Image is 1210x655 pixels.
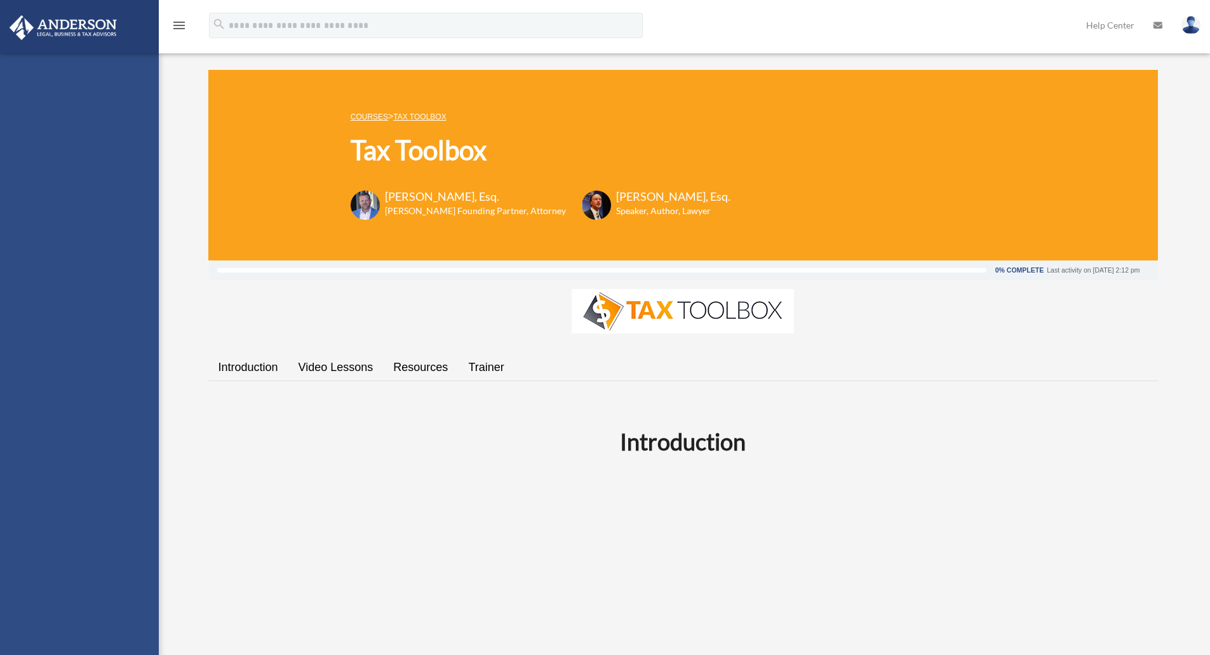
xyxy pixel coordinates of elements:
h6: [PERSON_NAME] Founding Partner, Attorney [385,205,566,217]
h2: Introduction [216,426,1150,457]
h3: [PERSON_NAME], Esq. [616,189,730,205]
div: 0% Complete [995,267,1044,274]
a: Tax Toolbox [393,112,446,121]
img: Anderson Advisors Platinum Portal [6,15,121,40]
h6: Speaker, Author, Lawyer [616,205,715,217]
h3: [PERSON_NAME], Esq. [385,189,566,205]
img: Scott-Estill-Headshot.png [582,191,611,220]
img: User Pic [1181,16,1200,34]
i: search [212,17,226,31]
i: menu [171,18,187,33]
a: Resources [383,349,458,386]
a: Introduction [208,349,288,386]
h1: Tax Toolbox [351,132,730,169]
div: Last activity on [DATE] 2:12 pm [1047,267,1139,274]
a: menu [171,22,187,33]
a: Video Lessons [288,349,384,386]
p: > [351,109,730,125]
a: Trainer [458,349,514,386]
a: COURSES [351,112,388,121]
img: Toby-circle-head.png [351,191,380,220]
